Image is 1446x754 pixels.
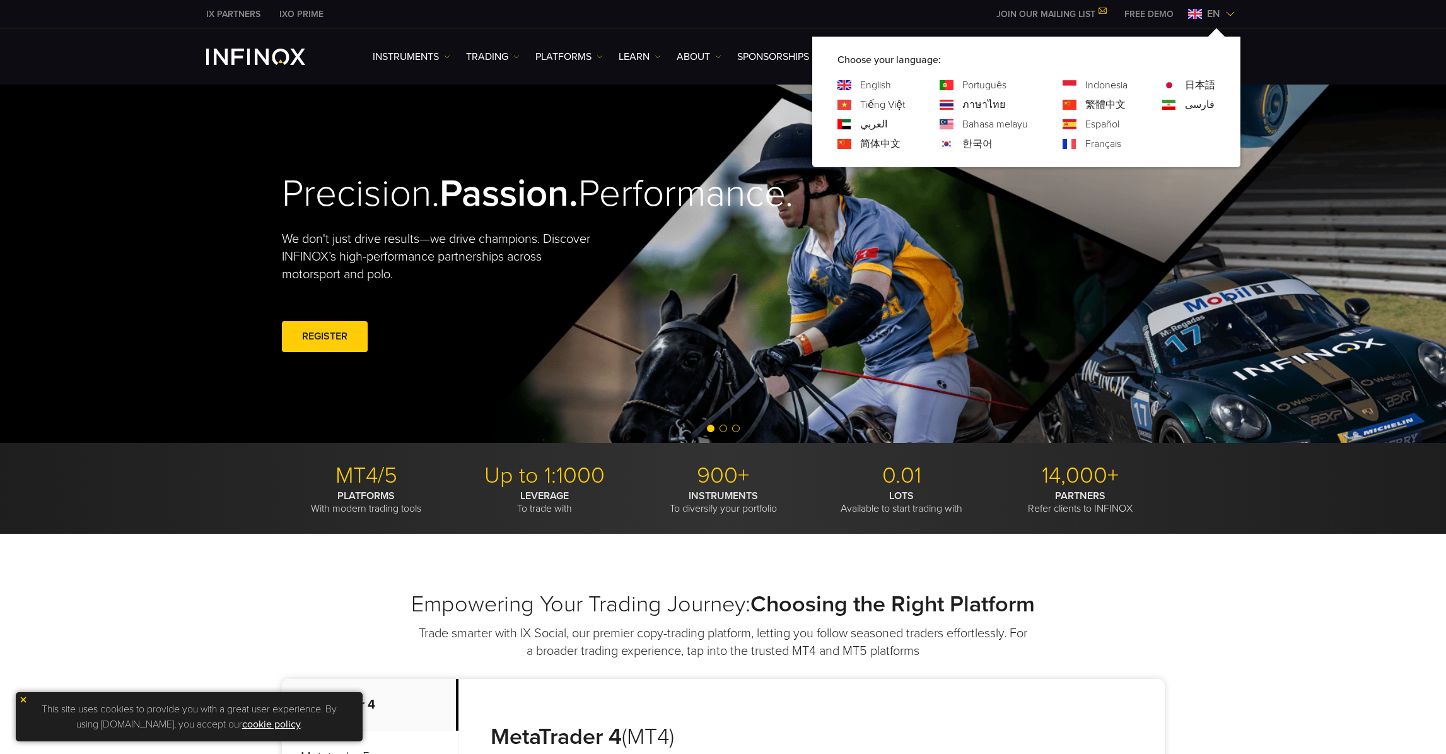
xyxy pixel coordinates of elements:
p: 14,000+ [996,462,1165,490]
strong: MetaTrader 4 [491,723,622,750]
a: Language [860,136,901,151]
p: To trade with [460,490,629,515]
a: Language [860,78,891,93]
p: 900+ [639,462,808,490]
a: Language [1085,97,1126,112]
h2: Precision. Performance. [282,171,679,217]
strong: Choosing the Right Platform [750,591,1035,618]
a: INFINOX Logo [206,49,335,65]
p: This site uses cookies to provide you with a great user experience. By using [DOMAIN_NAME], you a... [22,698,356,735]
strong: PLATFORMS [337,490,395,502]
a: REGISTER [282,321,368,352]
p: We don't just drive results—we drive champions. Discover INFINOX’s high-performance partnerships ... [282,230,600,283]
p: Trade smarter with IX Social, our premier copy-trading platform, letting you follow seasoned trad... [417,625,1029,660]
p: With modern trading tools [282,490,451,515]
span: Go to slide 1 [707,425,714,432]
a: Language [860,117,887,132]
strong: LEVERAGE [520,490,569,502]
a: cookie policy [242,718,301,731]
strong: Passion. [440,171,578,216]
a: Language [962,136,993,151]
p: To diversify your portfolio [639,490,808,515]
p: Choose your language: [837,52,1215,68]
a: ABOUT [677,49,721,64]
a: SPONSORSHIPS [737,49,809,64]
p: Metatrader 4 [282,679,458,731]
p: MT4/5 [282,462,451,490]
a: Language [1085,136,1121,151]
a: Language [1185,97,1215,112]
a: INFINOX MENU [1115,8,1183,21]
p: Available to start trading with [817,490,986,515]
a: Instruments [373,49,450,64]
p: 0.01 [817,462,986,490]
strong: PARTNERS [1055,490,1105,502]
a: INFINOX [270,8,333,21]
a: PLATFORMS [535,49,603,64]
strong: INSTRUMENTS [689,490,758,502]
a: Learn [619,49,661,64]
a: Language [860,97,905,112]
p: Up to 1:1000 [460,462,629,490]
h2: Empowering Your Trading Journey: [282,591,1165,618]
span: Go to slide 3 [732,425,740,432]
a: TRADING [466,49,520,64]
a: Language [1085,117,1119,132]
a: Language [962,97,1005,112]
h3: (MT4) [491,723,791,751]
img: yellow close icon [19,695,28,704]
a: Language [1185,78,1215,93]
span: Go to slide 2 [720,425,727,432]
a: JOIN OUR MAILING LIST [987,9,1115,20]
a: Language [962,117,1028,132]
a: Language [962,78,1006,93]
a: INFINOX [197,8,270,21]
p: Refer clients to INFINOX [996,490,1165,515]
a: Language [1085,78,1128,93]
span: en [1202,6,1225,21]
strong: LOTS [889,490,914,502]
